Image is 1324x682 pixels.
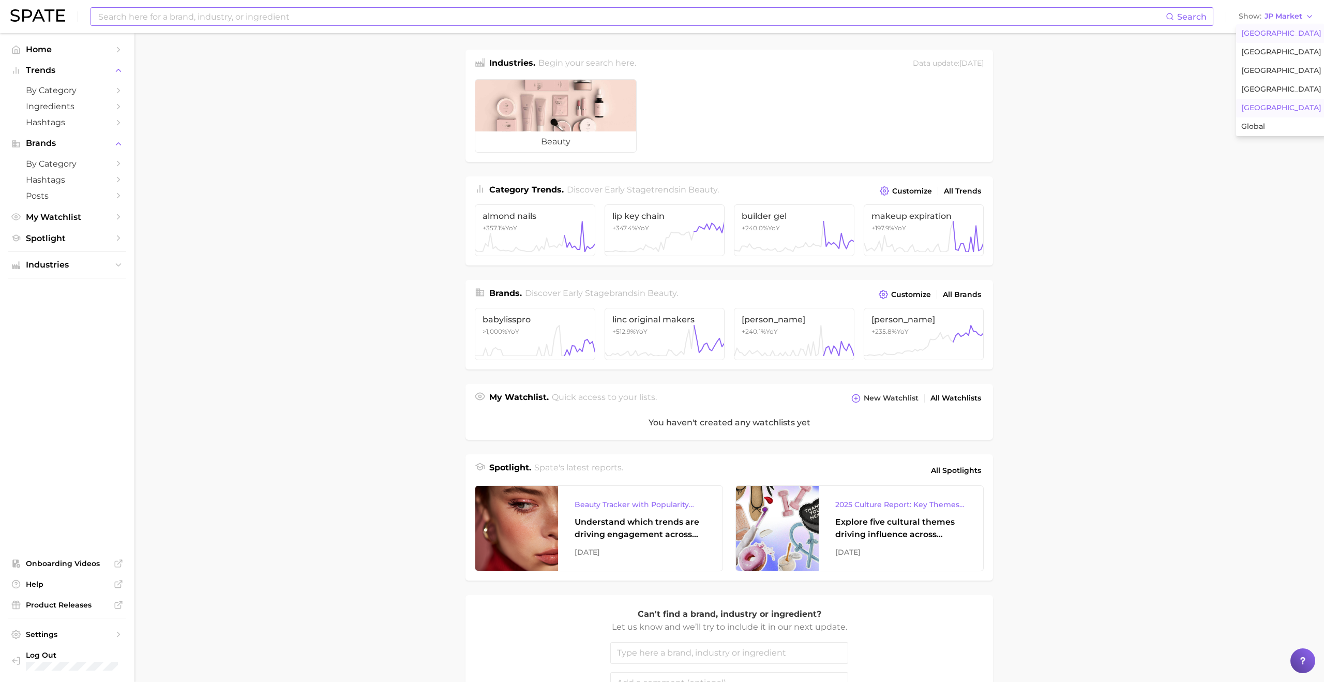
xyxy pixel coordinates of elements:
a: makeup expiration+197.9%YoY [864,204,984,256]
span: Settings [26,630,109,639]
img: SPATE [10,9,65,22]
input: Type here a brand, industry or ingredient [610,642,848,664]
div: You haven't created any watchlists yet [465,406,993,440]
a: [PERSON_NAME]+235.8%YoY [864,308,984,360]
span: >1,000% [483,328,507,335]
span: YoY [483,328,519,335]
h1: My Watchlist. [489,391,549,406]
span: by Category [26,159,109,169]
button: Customize [876,287,934,302]
span: +240.0% YoY [742,224,780,232]
span: +357.1% YoY [483,224,517,232]
span: beauty [688,185,717,195]
a: Hashtags [8,172,126,188]
span: [PERSON_NAME] [871,315,976,324]
span: All Spotlights [931,464,981,477]
span: Brands [26,139,109,148]
a: lip key chain+347.4%YoY [605,204,725,256]
span: All Trends [944,187,981,196]
button: New Watchlist [849,391,921,406]
span: Help [26,580,109,589]
span: Search [1177,12,1207,22]
input: Search here for a brand, industry, or ingredient [97,8,1166,25]
span: Spotlight [26,233,109,243]
span: All Brands [943,290,981,299]
span: [PERSON_NAME] [742,315,847,324]
a: Onboarding Videos [8,556,126,571]
a: All Brands [940,288,984,302]
span: almond nails [483,211,588,221]
span: Discover Early Stage brands in . [525,288,678,298]
span: Industries [26,260,109,270]
a: 2025 Culture Report: Key Themes That Are Shaping Consumer DemandExplore five cultural themes driv... [735,485,984,571]
span: Ingredients [26,101,109,111]
div: 2025 Culture Report: Key Themes That Are Shaping Consumer Demand [835,498,967,511]
span: Onboarding Videos [26,559,109,568]
a: Settings [8,627,126,642]
div: Understand which trends are driving engagement across platforms in the skin, hair, makeup, and fr... [575,516,706,541]
a: by Category [8,82,126,98]
span: linc original makers [612,315,717,324]
span: Customize [891,290,931,299]
span: My Watchlist [26,212,109,222]
a: Home [8,41,126,57]
span: beauty [648,288,676,298]
a: linc original makers+512.9%YoY [605,308,725,360]
h2: Quick access to your lists. [552,391,657,406]
span: +240.1% YoY [742,328,778,335]
span: +235.8% YoY [871,328,909,335]
span: Brands . [489,288,522,298]
a: beauty [475,79,637,153]
span: Posts [26,191,109,201]
button: Trends [8,63,126,78]
button: Brands [8,136,126,151]
a: Product Releases [8,597,126,613]
h2: Begin your search here. [538,57,636,71]
span: builder gel [742,211,847,221]
span: [GEOGRAPHIC_DATA] [1241,85,1321,94]
span: Global [1241,122,1265,131]
a: Help [8,576,126,592]
h2: Spate's latest reports. [534,462,623,479]
a: Log out. Currently logged in with e-mail yumi.toki@spate.nyc. [8,647,126,674]
div: [DATE] [835,546,967,558]
a: All Watchlists [928,391,984,405]
span: All Watchlists [930,394,981,403]
a: almond nails+357.1%YoY [475,204,595,256]
span: by Category [26,85,109,95]
span: lip key chain [612,211,717,221]
div: Beauty Tracker with Popularity Index [575,498,706,511]
div: Data update: [DATE] [913,57,984,71]
span: Category Trends . [489,185,564,195]
span: [GEOGRAPHIC_DATA] [1241,66,1321,75]
a: [PERSON_NAME]+240.1%YoY [734,308,854,360]
span: [GEOGRAPHIC_DATA] [1241,29,1321,38]
button: ShowJP Market [1236,10,1316,23]
a: My Watchlist [8,209,126,225]
span: makeup expiration [871,211,976,221]
span: Log Out [26,650,118,660]
h1: Spotlight. [489,462,531,479]
span: babylisspro [483,315,588,324]
a: Hashtags [8,114,126,130]
span: Trends [26,66,109,75]
div: Explore five cultural themes driving influence across beauty, food, and pop culture. [835,516,967,541]
span: JP Market [1265,13,1302,19]
a: babylisspro>1,000%YoY [475,308,595,360]
a: Ingredients [8,98,126,114]
a: Spotlight [8,230,126,246]
span: +197.9% YoY [871,224,906,232]
span: New Watchlist [864,394,919,403]
h1: Industries. [489,57,535,71]
span: Show [1239,13,1261,19]
a: builder gel+240.0%YoY [734,204,854,256]
p: Let us know and we’ll try to include it in our next update. [610,620,848,634]
p: Can't find a brand, industry or ingredient? [610,607,848,621]
a: All Trends [941,184,984,198]
a: Beauty Tracker with Popularity IndexUnderstand which trends are driving engagement across platfor... [475,485,723,571]
button: Industries [8,257,126,273]
a: Posts [8,188,126,204]
a: All Spotlights [928,462,984,479]
span: Discover Early Stage trends in . [567,185,719,195]
span: +512.9% YoY [612,328,648,335]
